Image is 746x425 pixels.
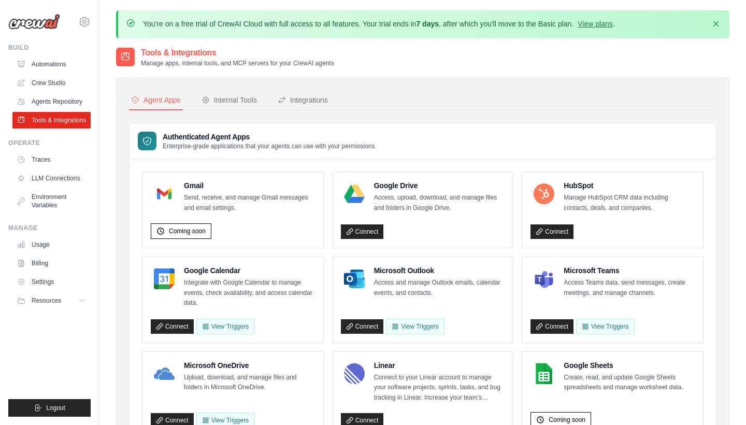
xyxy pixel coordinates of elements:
[154,268,175,289] img: Google Calendar Logo
[8,14,60,30] img: Logo
[534,363,554,384] img: Google Sheets Logo
[184,193,315,213] p: Send, receive, and manage Gmail messages and email settings.
[8,139,91,147] div: Operate
[12,255,91,272] a: Billing
[12,274,91,290] a: Settings
[12,151,91,168] a: Traces
[163,132,375,142] h3: Authenticated Agent Apps
[344,268,365,289] img: Microsoft Outlook Logo
[564,193,695,213] p: Manage HubSpot CRM data including contacts, deals, and companies.
[374,373,505,403] p: Connect to your Linear account to manage your software projects, sprints, tasks, and bug tracking...
[12,189,91,214] a: Environment Variables
[131,95,181,105] div: Agent Apps
[202,95,257,105] div: Internal Tools
[564,360,695,371] h4: Google Sheets
[129,91,183,110] button: Agent Apps
[374,278,505,298] p: Access and manage Outlook emails, calendar events, and contacts.
[530,319,573,334] a: Connect
[143,19,615,29] p: You're on a free trial of CrewAI Cloud with full access to all features. Your trial ends in , aft...
[276,91,330,110] button: Integrations
[12,93,91,110] a: Agents Repository
[564,180,695,191] h4: HubSpot
[184,265,315,276] h4: Google Calendar
[564,278,695,298] p: Access Teams data, send messages, create meetings, and manage channels.
[184,278,315,308] p: Integrate with Google Calendar to manage events, check availability, and access calendar data.
[184,360,315,371] h4: Microsoft OneDrive
[12,75,91,91] a: Crew Studio
[416,20,439,28] strong: 7 days
[534,268,554,289] img: Microsoft Teams Logo
[278,95,328,105] div: Integrations
[549,416,585,424] span: Coming soon
[184,373,315,393] p: Upload, download, and manage files and folders in Microsoft OneDrive.
[374,265,505,276] h4: Microsoft Outlook
[12,292,91,309] button: Resources
[374,360,505,371] h4: Linear
[578,20,612,28] a: View plans
[8,399,91,417] button: Logout
[196,319,254,334] button: View Triggers
[386,319,444,334] : View Triggers
[199,91,259,110] button: Internal Tools
[151,319,194,334] a: Connect
[344,183,365,204] img: Google Drive Logo
[534,183,554,204] img: HubSpot Logo
[564,373,695,393] p: Create, read, and update Google Sheets spreadsheets and manage worksheet data.
[374,193,505,213] p: Access, upload, download, and manage files and folders in Google Drive.
[341,319,384,334] a: Connect
[46,404,65,412] span: Logout
[163,142,375,150] p: Enterprise-grade applications that your agents can use with your permissions
[141,59,334,67] p: Manage apps, internal tools, and MCP servers for your CrewAI agents
[576,319,634,334] : View Triggers
[12,236,91,253] a: Usage
[12,56,91,73] a: Automations
[374,180,505,191] h4: Google Drive
[564,265,695,276] h4: Microsoft Teams
[8,44,91,52] div: Build
[169,227,206,235] span: Coming soon
[344,363,365,384] img: Linear Logo
[12,170,91,187] a: LLM Connections
[341,224,384,239] a: Connect
[530,224,573,239] a: Connect
[12,112,91,129] a: Tools & Integrations
[32,296,61,305] span: Resources
[184,180,315,191] h4: Gmail
[154,363,175,384] img: Microsoft OneDrive Logo
[141,47,334,59] h2: Tools & Integrations
[8,224,91,232] div: Manage
[154,183,175,204] img: Gmail Logo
